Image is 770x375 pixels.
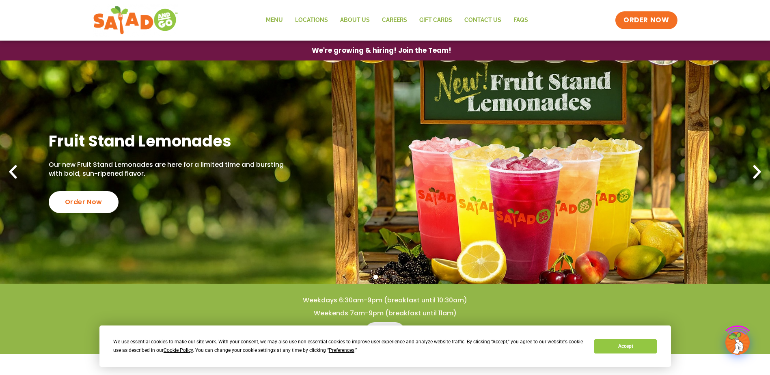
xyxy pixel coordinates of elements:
p: Our new Fruit Stand Lemonades are here for a limited time and bursting with bold, sun-ripened fla... [49,160,287,179]
span: Go to slide 2 [383,275,387,279]
span: Preferences [329,347,354,353]
div: Previous slide [4,163,22,181]
a: Menu [365,322,405,342]
a: Contact Us [458,11,507,30]
nav: Menu [260,11,534,30]
button: Accept [594,339,657,353]
a: Menu [260,11,289,30]
a: ORDER NOW [615,11,677,29]
span: We're growing & hiring! Join the Team! [312,47,451,54]
a: About Us [334,11,376,30]
span: Cookie Policy [164,347,193,353]
div: Order Now [49,191,119,213]
div: Next slide [748,163,766,181]
a: GIFT CARDS [413,11,458,30]
div: Cookie Consent Prompt [99,325,671,367]
a: Careers [376,11,413,30]
span: Go to slide 3 [392,275,397,279]
h4: Weekends 7am-9pm (breakfast until 11am) [16,309,754,318]
span: ORDER NOW [623,15,669,25]
h4: Weekdays 6:30am-9pm (breakfast until 10:30am) [16,296,754,305]
div: We use essential cookies to make our site work. With your consent, we may also use non-essential ... [113,338,585,355]
img: new-SAG-logo-768×292 [93,4,179,37]
a: We're growing & hiring! Join the Team! [300,41,464,60]
h2: Fruit Stand Lemonades [49,131,287,151]
a: Locations [289,11,334,30]
span: Go to slide 1 [373,275,378,279]
a: FAQs [507,11,534,30]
